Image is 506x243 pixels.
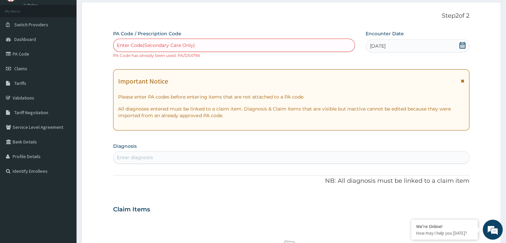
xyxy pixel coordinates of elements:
[117,154,153,161] div: Enter diagnosis
[3,168,127,191] textarea: Type your message and hit 'Enter'
[39,77,92,144] span: We're online!
[113,143,137,149] label: Diagnosis
[14,80,26,86] span: Tariffs
[370,43,386,49] span: [DATE]
[14,22,48,28] span: Switch Providers
[113,30,181,37] label: PA Code / Prescription Code
[113,206,150,213] h3: Claim Items
[366,30,404,37] label: Encounter Date
[118,106,464,119] p: All diagnoses entered must be linked to a claim item. Diagnosis & Claim Items that are visible bu...
[113,177,469,185] p: NB: All diagnosis must be linked to a claim item
[113,12,469,20] p: Step 2 of 2
[416,223,473,229] div: We're Online!
[113,53,200,58] small: PA Code has already been used: PA/D5479A
[14,36,36,42] span: Dashboard
[14,110,48,116] span: Tariff Negotiation
[23,3,39,8] a: Online
[109,3,125,19] div: Minimize live chat window
[12,33,27,50] img: d_794563401_company_1708531726252_794563401
[35,37,112,46] div: Chat with us now
[14,66,27,72] span: Claims
[117,42,195,49] div: Enter Code(Secondary Care Only)
[118,78,168,85] h1: Important Notice
[118,94,464,100] p: Please enter PA codes before entering items that are not attached to a PA code
[416,230,473,236] p: How may I help you today?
